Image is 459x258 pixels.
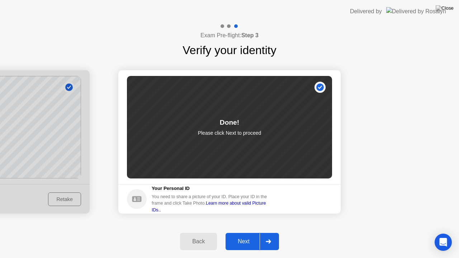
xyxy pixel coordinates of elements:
h4: Exam Pre-flight: [200,31,259,40]
button: Back [180,233,217,250]
div: Open Intercom Messenger [435,234,452,251]
a: Learn more about valid Picture IDs.. [152,201,266,212]
b: Step 3 [241,32,259,38]
div: Done! [220,118,239,128]
div: You need to share a picture of your ID. Place your ID in the frame and click Take Photo. [152,193,272,213]
div: Delivered by [350,7,382,16]
div: Back [182,238,215,245]
div: Next [228,238,260,245]
h5: Your Personal ID [152,185,272,192]
h1: Verify your identity [183,42,276,59]
img: Delivered by Rosalyn [386,7,446,15]
button: Next [226,233,279,250]
img: Close [436,5,454,11]
p: Please click Next to proceed [198,129,261,137]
